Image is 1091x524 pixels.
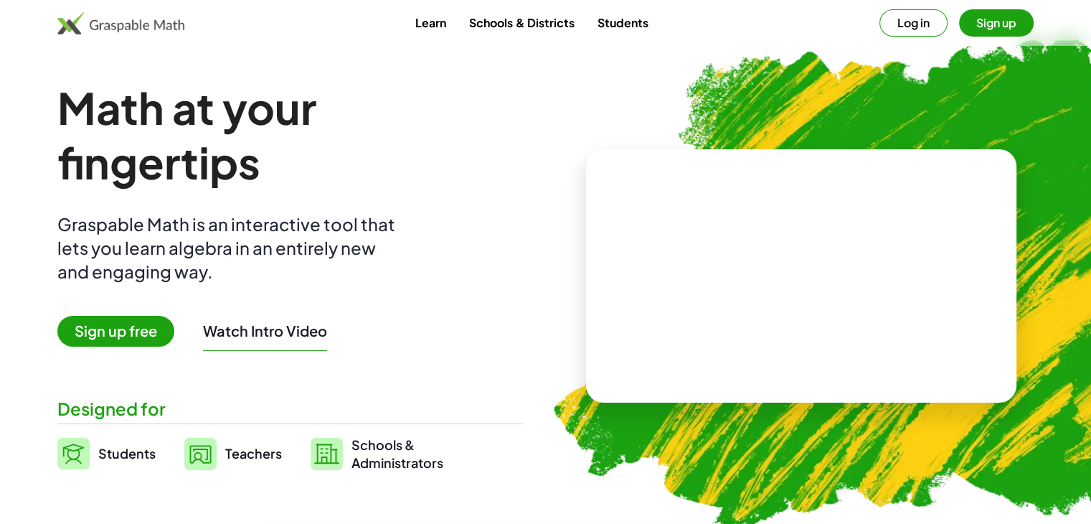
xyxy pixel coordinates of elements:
a: Learn [404,9,458,36]
button: Sign up [959,9,1034,37]
a: Students [57,436,156,472]
div: Designed for [57,397,523,421]
video: What is this? This is dynamic math notation. Dynamic math notation plays a central role in how Gr... [694,223,909,330]
button: Log in [879,9,948,37]
span: Sign up free [57,316,174,347]
a: Schools & Districts [458,9,585,36]
h1: Math at your fingertips [57,80,514,190]
img: svg%3e [311,438,343,470]
img: svg%3e [184,438,217,470]
a: Schools &Administrators [311,436,443,472]
a: Students [585,9,659,36]
button: Watch Intro Video [203,322,327,340]
div: Graspable Math is an interactive tool that lets you learn algebra in an entirely new and engaging... [57,212,402,284]
span: Teachers [225,445,282,462]
a: Teachers [184,436,282,472]
span: Students [98,445,156,462]
img: svg%3e [57,438,90,469]
span: Schools & Administrators [351,436,443,472]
